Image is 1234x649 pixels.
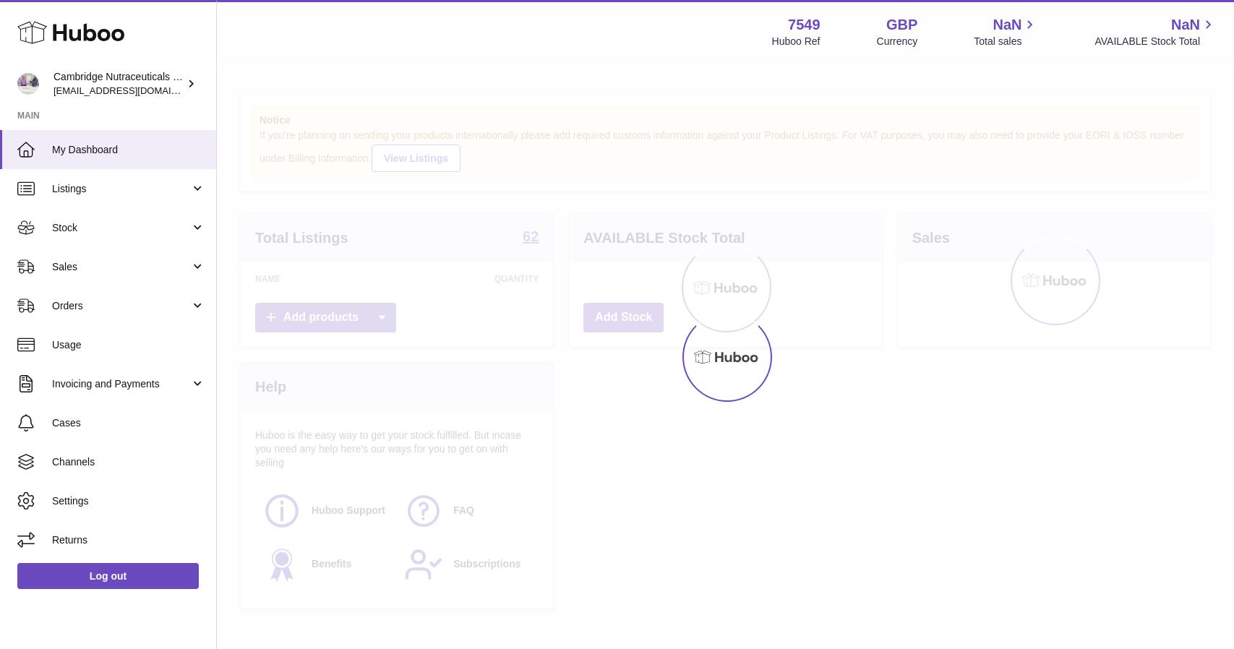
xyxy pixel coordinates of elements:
[53,70,184,98] div: Cambridge Nutraceuticals Ltd
[52,338,205,352] span: Usage
[52,416,205,430] span: Cases
[52,494,205,508] span: Settings
[974,35,1038,48] span: Total sales
[788,15,820,35] strong: 7549
[974,15,1038,48] a: NaN Total sales
[52,143,205,157] span: My Dashboard
[17,73,39,95] img: qvc@camnutra.com
[52,260,190,274] span: Sales
[52,221,190,235] span: Stock
[52,455,205,469] span: Channels
[17,563,199,589] a: Log out
[772,35,820,48] div: Huboo Ref
[886,15,917,35] strong: GBP
[52,182,190,196] span: Listings
[52,299,190,313] span: Orders
[52,533,205,547] span: Returns
[1094,15,1217,48] a: NaN AVAILABLE Stock Total
[877,35,918,48] div: Currency
[1171,15,1200,35] span: NaN
[1094,35,1217,48] span: AVAILABLE Stock Total
[52,377,190,391] span: Invoicing and Payments
[993,15,1021,35] span: NaN
[53,85,213,96] span: [EMAIL_ADDRESS][DOMAIN_NAME]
